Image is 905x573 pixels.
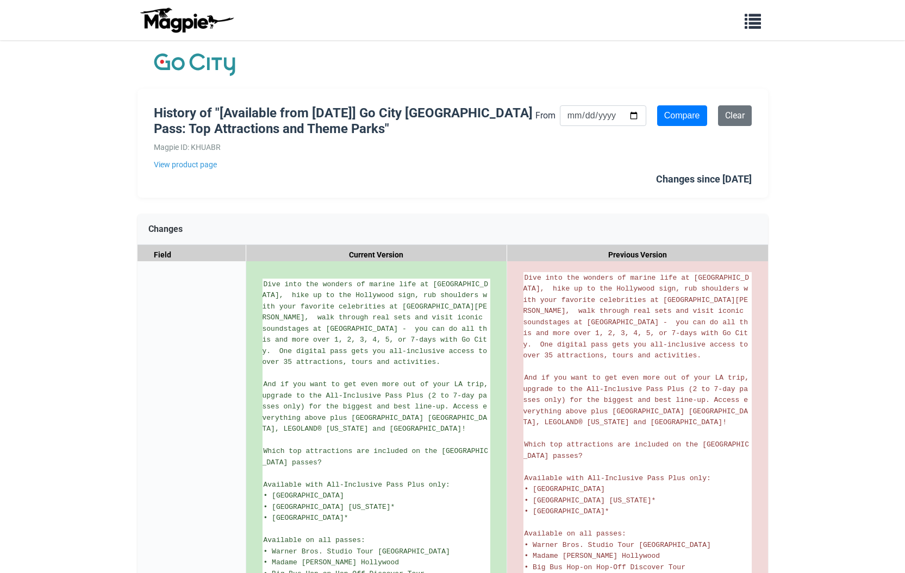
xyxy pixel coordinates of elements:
[154,141,535,153] div: Magpie ID: KHUABR
[264,547,450,556] span: • Warner Bros. Studio Tour​ [GEOGRAPHIC_DATA]
[154,105,535,137] h1: History of "[Available from [DATE]] Go City [GEOGRAPHIC_DATA] Pass: Top Attractions and Theme Parks"
[138,214,768,245] div: Changes
[507,245,768,265] div: Previous Version
[525,541,711,549] span: • Warner Bros. Studio Tour​ [GEOGRAPHIC_DATA]
[264,492,344,500] span: • [GEOGRAPHIC_DATA]
[525,507,609,515] span: • [GEOGRAPHIC_DATA]*
[525,530,626,538] span: Available on all passes:
[523,374,753,426] span: And if you want to get even more out of your LA trip, upgrade to the All-Inclusive Pass Plus (2 t...
[525,496,656,505] span: • [GEOGRAPHIC_DATA] [US_STATE]*
[523,440,749,460] span: Which top attractions are included on the [GEOGRAPHIC_DATA] passes?
[264,514,348,522] span: • [GEOGRAPHIC_DATA]*
[263,447,488,467] span: Which top attractions are included on the [GEOGRAPHIC_DATA] passes?
[525,552,660,560] span: • Madame [PERSON_NAME] Hollywood​
[656,172,752,187] div: Changes since [DATE]
[525,563,685,571] span: • Big Bus Hop-on Hop-Off Discover Tour​
[154,159,535,171] a: View product page
[138,245,246,265] div: Field
[263,380,492,433] span: And if you want to get even more out of your LA trip, upgrade to the All-Inclusive Pass Plus (2 t...
[264,481,450,489] span: Available with All-Inclusive Pass Plus only:
[264,536,365,544] span: Available on all passes:
[264,503,395,511] span: • [GEOGRAPHIC_DATA] [US_STATE]*
[246,245,507,265] div: Current Version
[718,105,752,126] a: Clear
[263,280,491,367] span: Dive into the wonders of marine life at [GEOGRAPHIC_DATA], hike up to the Hollywood sign, rub sho...
[525,485,605,493] span: • [GEOGRAPHIC_DATA]
[138,7,235,33] img: logo-ab69f6fb50320c5b225c76a69d11143b.png
[535,109,556,123] label: From
[657,105,707,126] input: Compare
[525,474,711,482] span: Available with All-Inclusive Pass Plus only:
[154,51,235,78] img: Company Logo
[523,274,752,360] span: Dive into the wonders of marine life at [GEOGRAPHIC_DATA], hike up to the Hollywood sign, rub sho...
[264,558,400,566] span: • Madame [PERSON_NAME] Hollywood​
